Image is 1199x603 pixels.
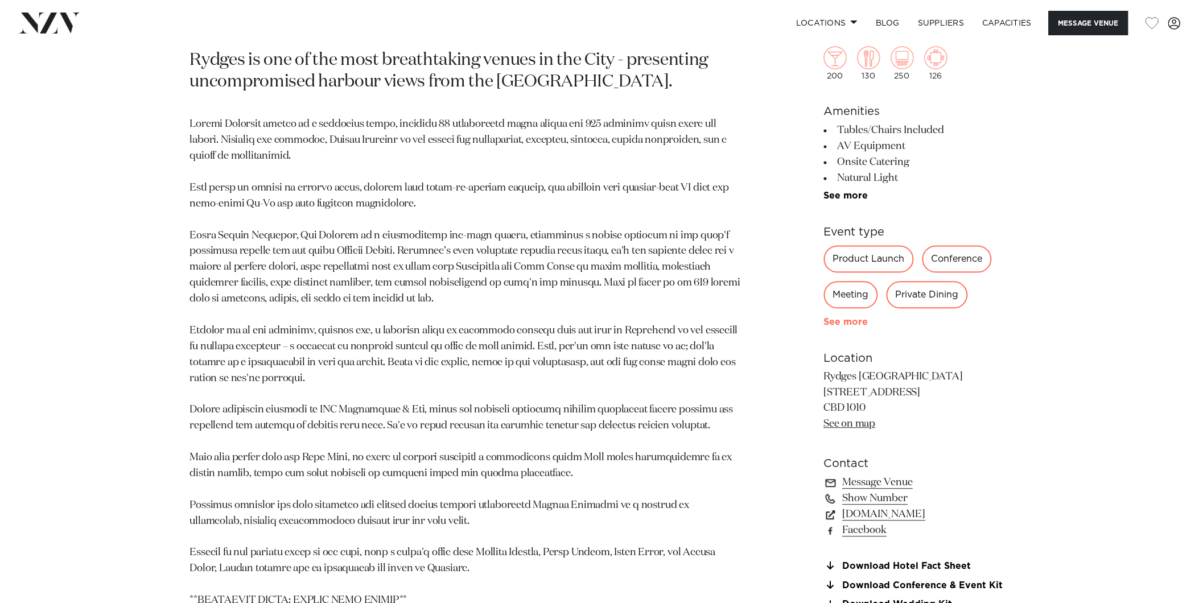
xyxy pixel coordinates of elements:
a: SUPPLIERS [909,11,973,35]
li: Tables/Chairs Included [824,122,1010,138]
img: theatre.png [891,46,914,69]
div: Meeting [824,281,878,308]
img: meeting.png [925,46,947,69]
a: Message Venue [824,475,1010,491]
a: BLOG [867,11,909,35]
div: 200 [824,46,847,80]
div: 126 [925,46,947,80]
a: Facebook [824,523,1010,539]
img: nzv-logo.png [18,13,80,33]
img: cocktail.png [824,46,847,69]
a: Locations [787,11,867,35]
li: Natural Light [824,170,1010,186]
li: AV Equipment [824,138,1010,154]
a: See on map [824,419,876,429]
div: Private Dining [887,281,968,308]
div: Conference [922,245,992,272]
p: Rydges is one of the most breathtaking venues in the City - presenting uncompromised harbour view... [190,49,743,95]
a: Show Number [824,491,1010,507]
h6: Event type [824,224,1010,241]
a: Download Hotel Fact Sheet [824,561,1010,572]
div: 130 [858,46,880,80]
div: Product Launch [824,245,914,272]
a: Capacities [974,11,1041,35]
h6: Location [824,350,1010,367]
p: Rydges [GEOGRAPHIC_DATA] [STREET_ADDRESS] CBD 1010 [824,369,1010,433]
li: Onsite Catering [824,154,1010,170]
h6: Contact [824,456,1010,473]
img: dining.png [858,46,880,69]
a: [DOMAIN_NAME] [824,507,1010,523]
button: Message Venue [1049,11,1128,35]
a: Download Conference & Event Kit [824,580,1010,590]
div: 250 [891,46,914,80]
h6: Amenities [824,103,1010,120]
